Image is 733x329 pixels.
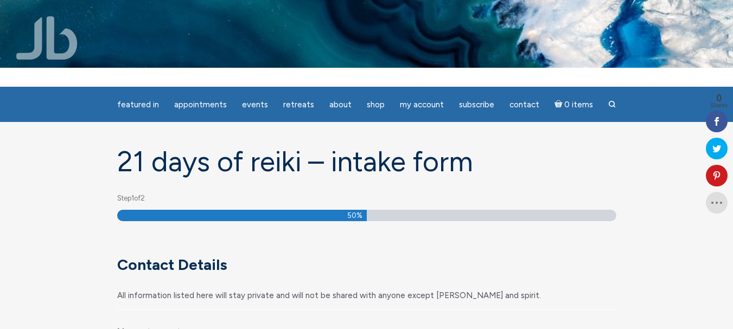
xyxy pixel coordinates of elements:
[564,101,593,109] span: 0 items
[277,94,321,115] a: Retreats
[235,94,275,115] a: Events
[459,100,494,109] span: Subscribe
[16,16,78,60] img: Jamie Butler. The Everyday Medium
[242,100,268,109] span: Events
[168,94,233,115] a: Appointments
[554,100,565,109] i: Cart
[360,94,391,115] a: Shop
[548,93,600,115] a: Cart0 items
[174,100,227,109] span: Appointments
[117,146,616,177] h1: 21 days of Reiki – Intake form
[117,280,608,304] div: All information listed here will stay private and will not be shared with anyone except [PERSON_N...
[117,100,159,109] span: featured in
[452,94,501,115] a: Subscribe
[329,100,352,109] span: About
[323,94,358,115] a: About
[117,256,608,274] h3: Contact Details
[367,100,385,109] span: Shop
[131,194,134,202] span: 1
[710,103,728,108] span: Shares
[393,94,450,115] a: My Account
[400,100,444,109] span: My Account
[117,190,616,207] p: Step of
[347,210,362,221] span: 50%
[509,100,539,109] span: Contact
[503,94,546,115] a: Contact
[283,100,314,109] span: Retreats
[111,94,165,115] a: featured in
[710,93,728,103] span: 0
[141,194,145,202] span: 2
